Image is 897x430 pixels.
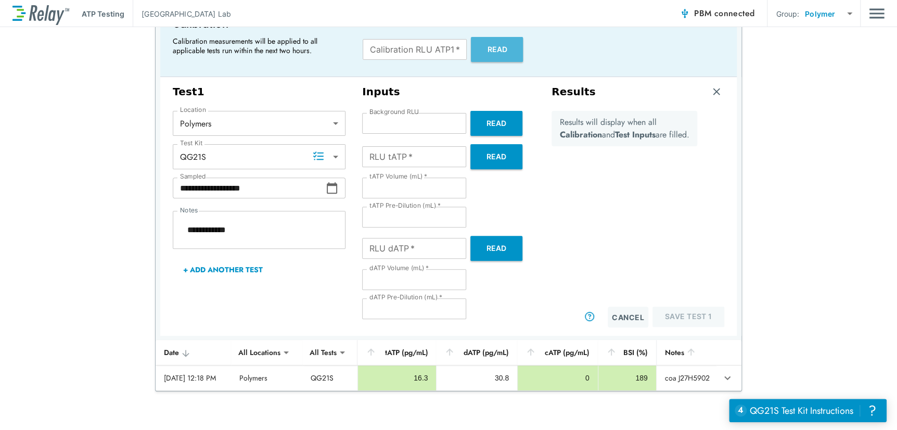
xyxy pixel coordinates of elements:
div: 16.3 [366,373,428,383]
label: Sampled [180,173,206,180]
label: tATP Volume (mL) [369,173,427,180]
p: Group: [776,8,799,19]
div: Polymers [173,113,345,134]
p: [GEOGRAPHIC_DATA] Lab [142,8,231,19]
input: Choose date, selected date is Sep 16, 2025 [173,178,326,198]
p: ATP Testing [82,8,124,19]
label: dATP Pre-Dilution (mL) [369,294,442,301]
button: Main menu [869,4,885,23]
label: dATP Volume (mL) [369,264,429,272]
div: dATP (pg/mL) [444,346,509,359]
iframe: Resource center [729,399,887,422]
p: Results will display when all and are filled. [560,116,689,141]
button: Read [471,37,523,62]
button: Read [470,111,522,136]
td: QG21S [302,365,357,390]
span: connected [714,7,755,19]
h3: Inputs [362,85,535,98]
div: BSI (%) [606,346,648,359]
div: tATP (pg/mL) [366,346,428,359]
label: tATP Pre-Dilution (mL) [369,202,441,209]
h3: Results [552,85,596,98]
div: QG21S [173,146,345,167]
div: All Locations [231,342,288,363]
label: Test Kit [180,140,203,147]
p: Calibration measurements will be applied to all applicable tests run within the next two hours. [173,36,339,55]
img: Connected Icon [680,8,690,19]
button: Read [470,236,522,261]
div: 189 [607,373,648,383]
label: Notes [180,207,198,214]
b: Calibration [560,129,602,141]
button: Cancel [608,307,648,327]
div: All Tests [302,342,344,363]
button: + Add Another Test [173,257,273,282]
h3: Test 1 [173,85,345,98]
div: Notes [665,346,708,359]
img: LuminUltra Relay [12,3,69,25]
button: expand row [719,369,736,387]
div: [DATE] 12:18 PM [164,373,223,383]
button: Read [470,144,522,169]
td: coa J27H5902 [656,365,716,390]
span: PBM [694,6,754,21]
div: cATP (pg/mL) [526,346,590,359]
div: 0 [526,373,590,383]
button: PBM connected [675,3,759,24]
b: Test Inputs [615,129,656,141]
img: Remove [711,86,722,97]
table: sticky table [156,340,741,391]
label: Background RLU [369,108,419,116]
div: 30.8 [445,373,509,383]
td: Polymers [231,365,302,390]
img: Drawer Icon [869,4,885,23]
th: Date [156,340,231,365]
label: Location [180,106,206,113]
